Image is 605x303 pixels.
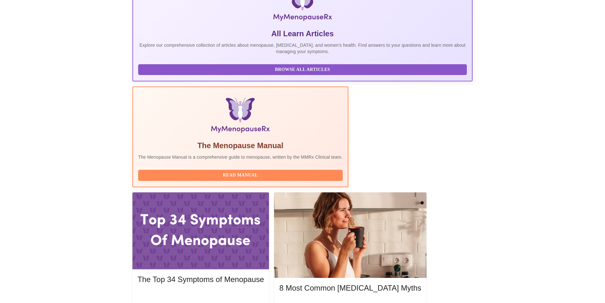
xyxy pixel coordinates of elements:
[138,29,467,39] h5: All Learn Articles
[138,293,266,298] a: Read More
[138,172,344,177] a: Read Manual
[138,290,264,301] button: Read More
[138,170,343,181] button: Read Manual
[138,274,264,285] h5: The Top 34 Symptoms of Menopause
[145,66,460,74] span: Browse All Articles
[138,154,343,160] p: The Menopause Manual is a comprehensive guide to menopause, written by the MMRx Clinical team.
[144,292,258,300] span: Read More
[279,283,421,293] h5: 8 Most Common [MEDICAL_DATA] Myths
[138,141,343,151] h5: The Menopause Manual
[138,42,467,55] p: Explore our comprehensive collection of articles about menopause, [MEDICAL_DATA], and women's hea...
[138,66,468,72] a: Browse All Articles
[171,97,310,135] img: Menopause Manual
[145,171,336,179] span: Read Manual
[138,64,467,75] button: Browse All Articles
